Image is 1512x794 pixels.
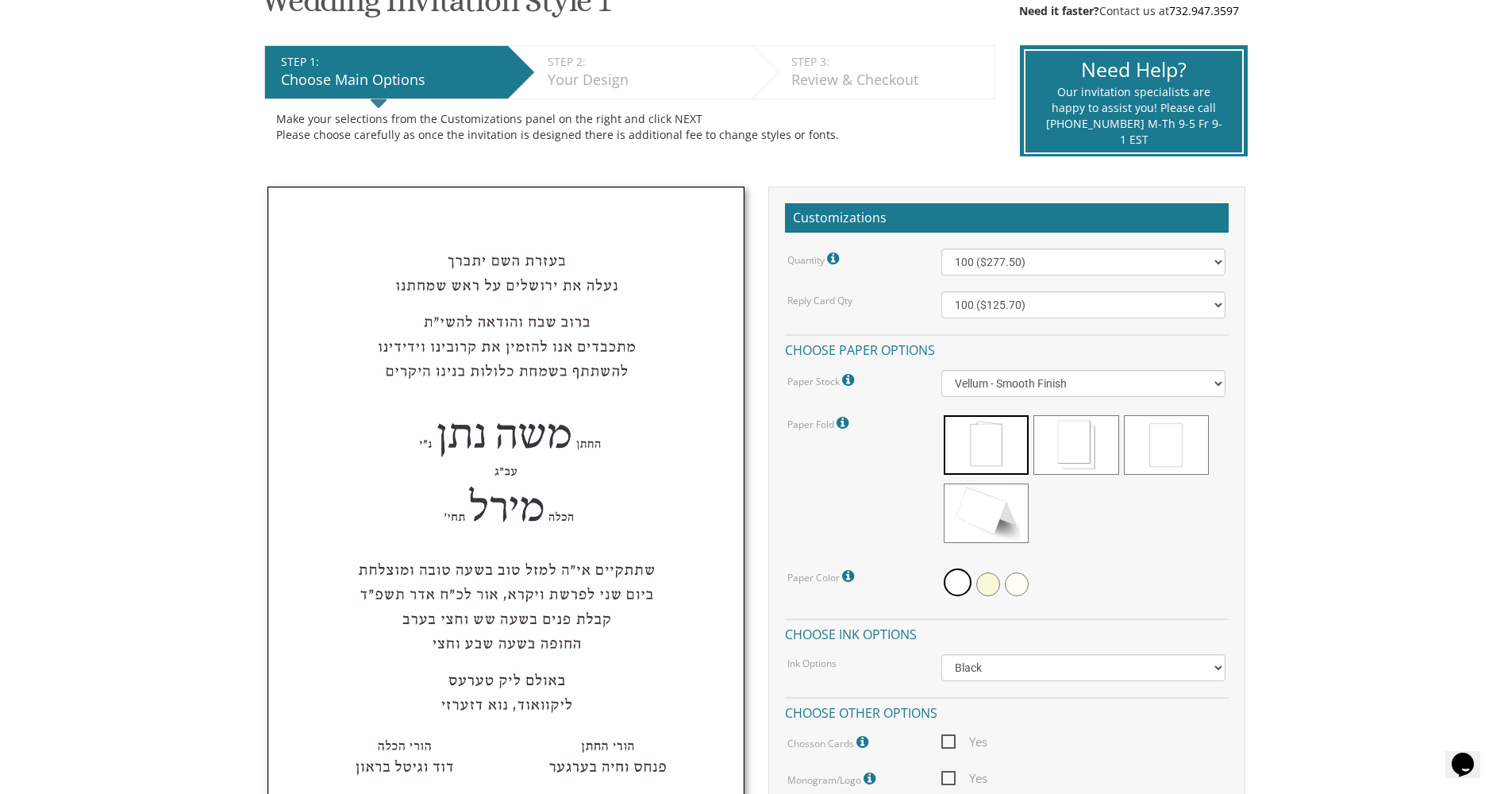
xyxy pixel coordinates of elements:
label: Quantity [787,249,843,269]
div: Make your selections from the Customizations panel on the right and click NEXT Please choose care... [276,111,983,143]
label: Monogram/Logo [787,769,879,789]
div: Need Help? [1045,56,1222,84]
div: Review & Checkout [791,70,987,91]
label: Paper Color [787,566,858,587]
h4: Choose ink options [785,619,1229,646]
label: Paper Fold [787,413,852,434]
h4: Choose paper options [785,334,1229,362]
h2: Customizations [785,203,1229,233]
div: STEP 1: [281,54,500,70]
div: STEP 2: [548,54,744,70]
div: Your Design [548,70,744,91]
div: Choose Main Options [281,70,500,91]
span: Need it faster? [1019,3,1099,18]
label: Chosson Cards [787,732,872,753]
a: 732.947.3597 [1169,3,1239,18]
span: Yes [941,732,987,752]
div: Our invitation specialists are happy to assist you! Please call [PHONE_NUMBER] M-Th 9-5 Fr 9-1 EST [1045,84,1222,148]
label: Reply Card Qty [787,294,852,307]
span: Yes [941,769,987,788]
label: Paper Stock [787,370,858,391]
iframe: chat widget [1445,730,1496,778]
div: STEP 3: [791,54,987,70]
label: Ink Options [787,657,837,670]
h4: Choose other options [785,697,1229,725]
